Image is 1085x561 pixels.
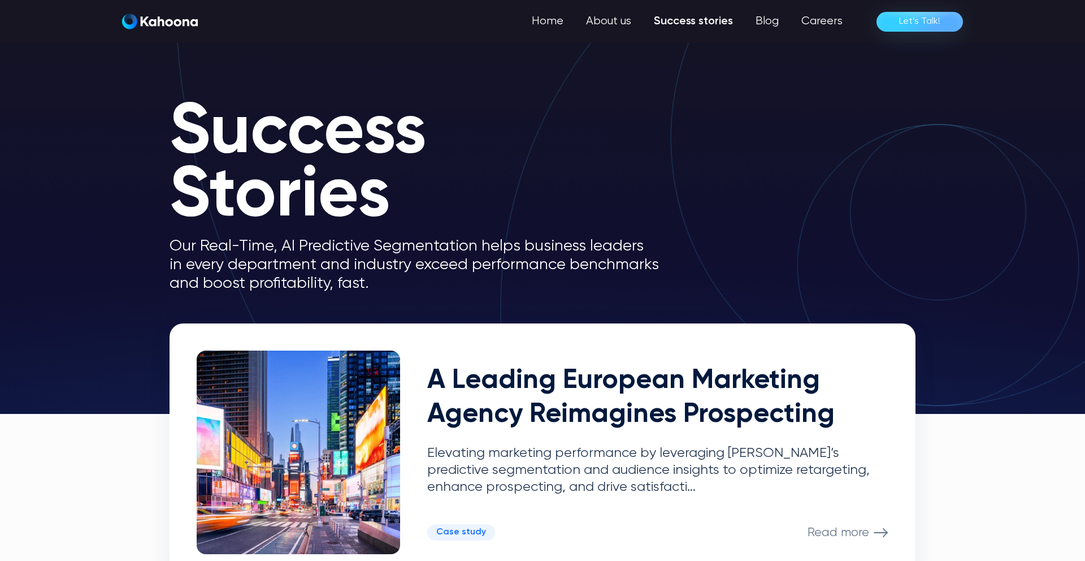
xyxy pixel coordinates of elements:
[899,12,940,31] div: Let’s Talk!
[575,10,643,33] a: About us
[436,527,486,538] div: Case study
[170,237,678,293] p: Our Real-Time, AI Predictive Segmentation helps business leaders in every department and industry...
[427,364,888,431] h2: A Leading European Marketing Agency Reimagines Prospecting
[744,10,790,33] a: Blog
[122,14,198,30] a: home
[170,102,678,228] h1: Success Stories
[643,10,744,33] a: Success stories
[790,10,854,33] a: Careers
[427,445,888,495] p: Elevating marketing performance by leveraging [PERSON_NAME]’s predictive segmentation and audienc...
[520,10,575,33] a: Home
[876,12,963,32] a: Let’s Talk!
[122,14,198,29] img: Kahoona logo white
[808,525,869,540] p: Read more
